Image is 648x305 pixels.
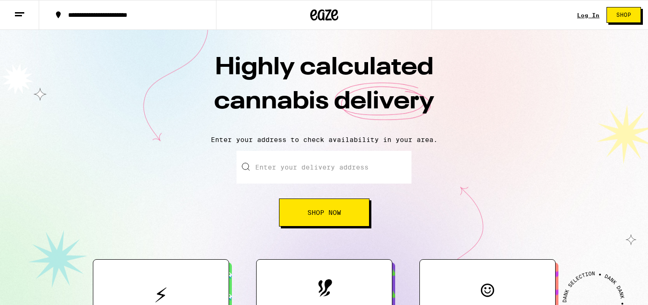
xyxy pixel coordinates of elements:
input: Enter your delivery address [237,151,411,184]
span: Shop Now [307,209,341,216]
button: Shop Now [279,199,369,227]
span: Shop [616,12,631,18]
div: Log In [577,12,599,18]
button: Shop [606,7,641,23]
h1: Highly calculated cannabis delivery [161,51,488,128]
p: Enter your address to check availability in your area. [9,136,639,143]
